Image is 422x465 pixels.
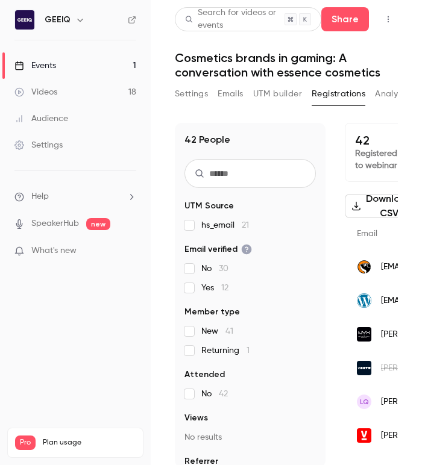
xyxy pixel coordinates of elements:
span: 12 [221,284,228,292]
div: Videos [14,86,57,98]
img: zoovu.com [357,361,371,375]
button: Analytics [375,84,412,104]
span: new [86,218,110,230]
div: Audience [14,113,68,125]
p: Registered to webinar [355,148,397,172]
button: Share [321,7,369,31]
h1: Cosmetics brands in gaming: A conversation with essence cosmetics [175,51,398,80]
a: SpeakerHub [31,217,79,230]
span: 30 [219,264,228,273]
img: sportfive.com [357,428,371,443]
div: Search for videos or events [185,7,285,32]
span: No [201,388,228,400]
button: Download CSV [345,194,421,218]
img: nyxcosmetics.com [357,327,371,342]
span: What's new [31,245,77,257]
button: Emails [218,84,243,104]
span: 1 [247,346,250,355]
iframe: Noticeable Trigger [122,246,136,257]
img: streamline-mediagroup.com [357,260,371,274]
span: Pro [15,435,36,450]
span: hs_email [201,219,249,231]
p: 42 [355,133,397,148]
img: atomx.ae [357,293,371,308]
p: No results [184,431,316,443]
li: help-dropdown-opener [14,190,136,203]
img: GEEIQ [15,10,34,30]
span: Email [357,229,377,238]
span: Help [31,190,49,203]
button: Settings [175,84,208,104]
span: 42 [219,390,228,398]
div: Events [14,60,56,72]
span: Yes [201,282,228,294]
span: New [201,325,233,337]
h1: 42 People [184,133,230,147]
span: Views [184,412,208,424]
span: 41 [225,327,233,335]
span: Email verified [184,243,252,255]
button: UTM builder [253,84,302,104]
h6: GEEIQ [45,14,71,26]
div: Settings [14,139,63,151]
span: Returning [201,345,250,357]
span: Attended [184,369,225,381]
span: UTM Source [184,200,234,212]
span: LQ [360,396,369,407]
span: No [201,263,228,275]
button: Registrations [312,84,365,104]
span: Member type [184,306,240,318]
span: 21 [242,221,249,229]
span: Plan usage [43,438,136,448]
